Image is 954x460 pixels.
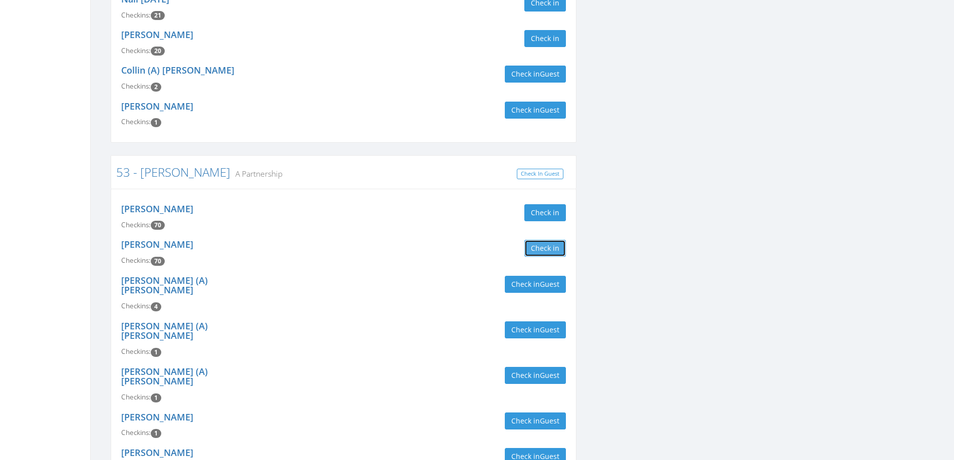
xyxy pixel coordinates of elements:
[524,240,566,257] button: Check in
[524,30,566,47] button: Check in
[151,83,161,92] span: Checkin count
[540,416,559,425] span: Guest
[505,66,566,83] button: Check inGuest
[505,367,566,384] button: Check inGuest
[517,169,563,179] a: Check In Guest
[121,392,151,401] span: Checkins:
[121,411,193,423] a: [PERSON_NAME]
[151,118,161,127] span: Checkin count
[151,302,161,311] span: Checkin count
[121,82,151,91] span: Checkins:
[121,446,193,458] a: [PERSON_NAME]
[121,11,151,20] span: Checkins:
[121,347,151,356] span: Checkins:
[505,102,566,119] button: Check inGuest
[121,203,193,215] a: [PERSON_NAME]
[151,11,165,20] span: Checkin count
[151,393,161,402] span: Checkin count
[230,168,282,179] small: A Partnership
[540,279,559,289] span: Guest
[121,428,151,437] span: Checkins:
[505,276,566,293] button: Check inGuest
[524,204,566,221] button: Check in
[121,365,208,387] a: [PERSON_NAME] (A) [PERSON_NAME]
[121,238,193,250] a: [PERSON_NAME]
[151,221,165,230] span: Checkin count
[505,412,566,429] button: Check inGuest
[121,117,151,126] span: Checkins:
[121,274,208,296] a: [PERSON_NAME] (A) [PERSON_NAME]
[121,220,151,229] span: Checkins:
[540,325,559,334] span: Guest
[121,29,193,41] a: [PERSON_NAME]
[151,47,165,56] span: Checkin count
[121,100,193,112] a: [PERSON_NAME]
[151,429,161,438] span: Checkin count
[540,105,559,115] span: Guest
[151,348,161,357] span: Checkin count
[121,256,151,265] span: Checkins:
[505,321,566,338] button: Check inGuest
[151,257,165,266] span: Checkin count
[121,320,208,342] a: [PERSON_NAME] (A) [PERSON_NAME]
[116,164,230,180] a: 53 - [PERSON_NAME]
[121,301,151,310] span: Checkins:
[540,69,559,79] span: Guest
[121,46,151,55] span: Checkins:
[121,64,234,76] a: Collin (A) [PERSON_NAME]
[540,370,559,380] span: Guest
